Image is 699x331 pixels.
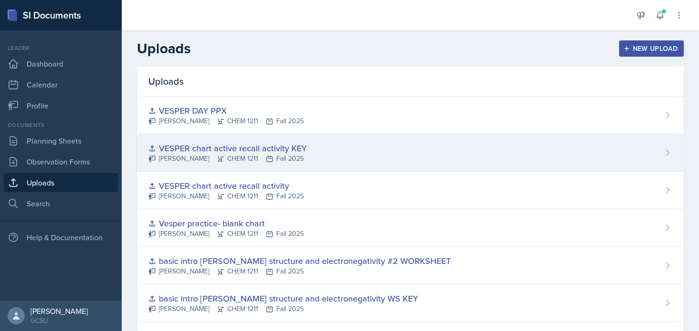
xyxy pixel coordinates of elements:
[625,45,678,52] div: New Upload
[137,97,684,134] a: VESPER DAY PPX [PERSON_NAME]CHEM 1211Fall 2025
[148,104,304,117] div: VESPER DAY PPX
[4,75,118,94] a: Calendar
[148,217,304,230] div: Vesper practice- blank chart
[137,209,684,247] a: Vesper practice- blank chart [PERSON_NAME]CHEM 1211Fall 2025
[148,254,451,267] div: basic intro [PERSON_NAME] structure and electronegativity #2 WORKSHEET
[148,116,304,126] div: [PERSON_NAME] CHEM 1211 Fall 2025
[4,228,118,247] div: Help & Documentation
[137,247,684,284] a: basic intro [PERSON_NAME] structure and electronegativity #2 WORKSHEET [PERSON_NAME]CHEM 1211Fall...
[4,54,118,73] a: Dashboard
[4,96,118,115] a: Profile
[4,173,118,192] a: Uploads
[137,284,684,322] a: basic intro [PERSON_NAME] structure and electronegativity WS KEY [PERSON_NAME]CHEM 1211Fall 2025
[619,40,684,57] button: New Upload
[148,142,307,155] div: VESPER chart active recall activity KEY
[137,172,684,209] a: VESPER chart active recall activity [PERSON_NAME]CHEM 1211Fall 2025
[4,121,118,129] div: Documents
[137,67,684,97] div: Uploads
[148,266,451,276] div: [PERSON_NAME] CHEM 1211 Fall 2025
[137,40,191,57] h2: Uploads
[4,131,118,150] a: Planning Sheets
[30,316,88,325] div: GCSU
[4,44,118,52] div: Leader
[148,191,304,201] div: [PERSON_NAME] CHEM 1211 Fall 2025
[148,154,307,164] div: [PERSON_NAME] CHEM 1211 Fall 2025
[148,229,304,239] div: [PERSON_NAME] CHEM 1211 Fall 2025
[148,179,304,192] div: VESPER chart active recall activity
[148,292,418,305] div: basic intro [PERSON_NAME] structure and electronegativity WS KEY
[4,152,118,171] a: Observation Forms
[4,194,118,213] a: Search
[30,306,88,316] div: [PERSON_NAME]
[148,304,418,314] div: [PERSON_NAME] CHEM 1211 Fall 2025
[137,134,684,172] a: VESPER chart active recall activity KEY [PERSON_NAME]CHEM 1211Fall 2025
